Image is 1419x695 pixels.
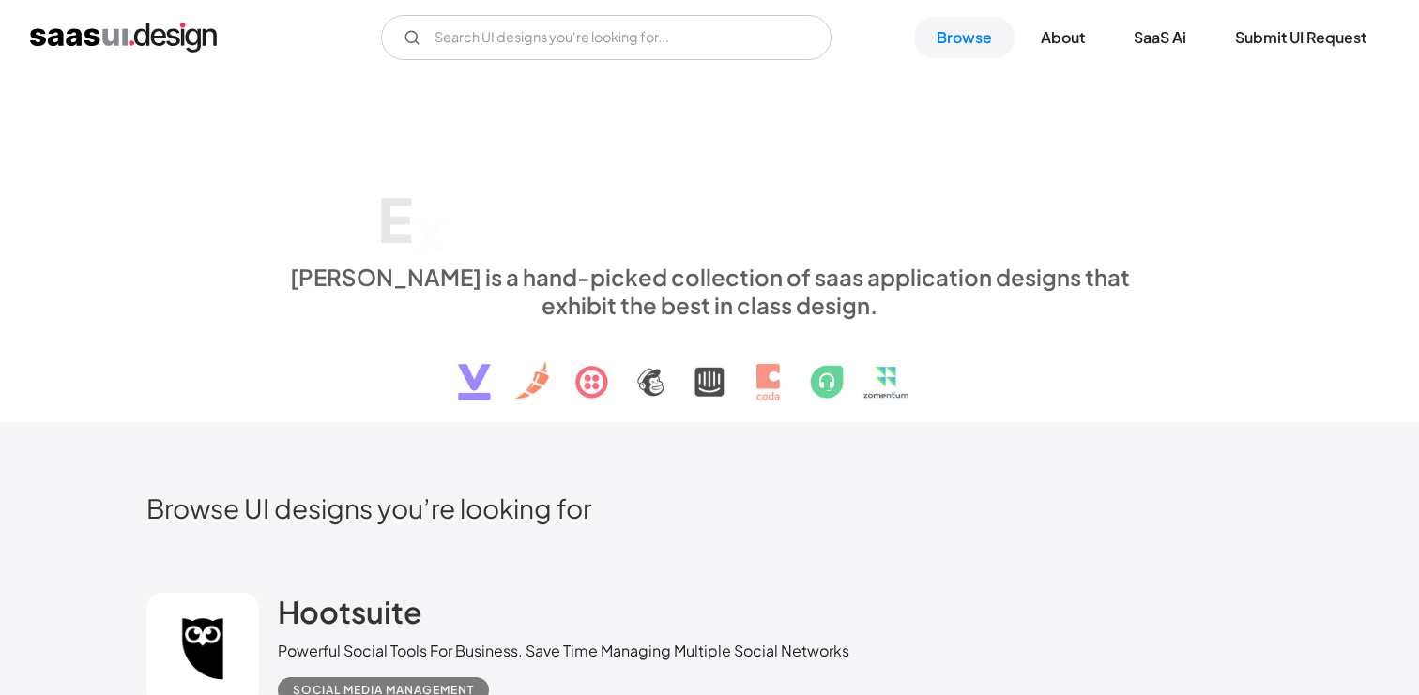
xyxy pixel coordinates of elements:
[1111,17,1209,58] a: SaaS Ai
[278,640,849,662] div: Powerful Social Tools For Business. Save Time Managing Multiple Social Networks
[377,183,413,255] div: E
[381,15,832,60] input: Search UI designs you're looking for...
[1018,17,1107,58] a: About
[278,263,1141,319] div: [PERSON_NAME] is a hand-picked collection of saas application designs that exhibit the best in cl...
[425,319,994,416] img: text, icon, saas logo
[381,15,832,60] form: Email Form
[278,593,422,640] a: Hootsuite
[914,17,1015,58] a: Browse
[146,491,1273,524] h2: Browse UI designs you’re looking for
[413,192,448,264] div: x
[278,99,1141,244] h1: Explore SaaS UI design patterns & interactions.
[278,593,422,630] h2: Hootsuite
[30,23,217,53] a: home
[1213,17,1389,58] a: Submit UI Request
